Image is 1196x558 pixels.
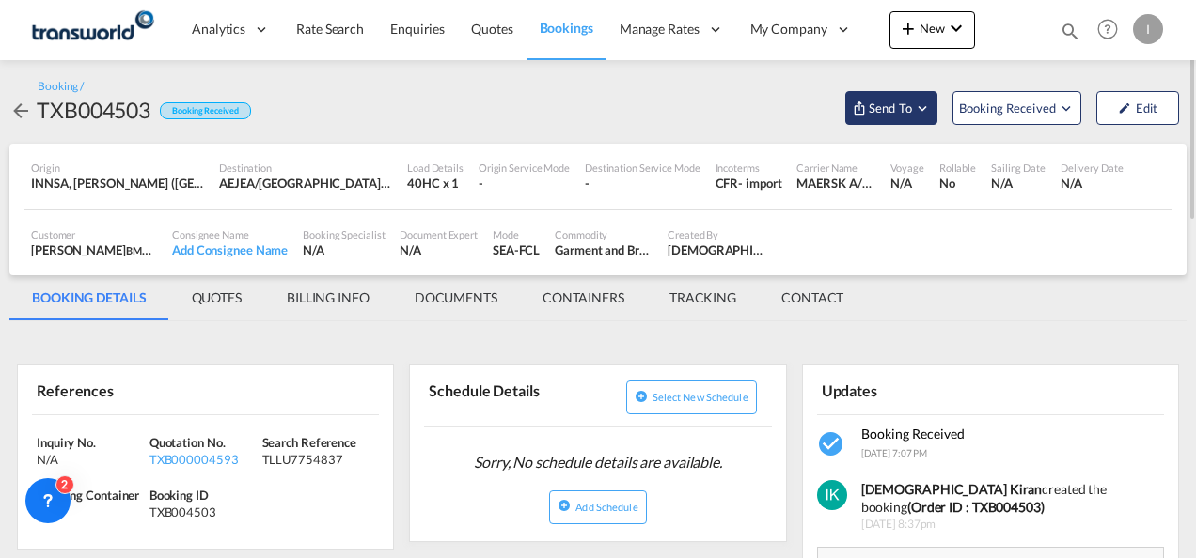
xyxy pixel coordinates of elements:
[907,499,1045,515] b: (Order ID : TXB004503)
[750,20,827,39] span: My Company
[558,499,571,512] md-icon: icon-plus-circle
[540,20,593,36] span: Bookings
[9,100,32,122] md-icon: icon-arrow-left
[861,426,965,442] span: Booking Received
[262,451,370,468] div: TLLU7754837
[219,175,392,192] div: AEJEA/Port of Jebel Ali (AEJEA), United Arab Emirates, Asia
[991,175,1046,192] div: N/A
[149,435,226,450] span: Quotation No.
[9,95,37,125] div: icon-arrow-left
[390,21,445,37] span: Enquiries
[32,373,202,406] div: References
[759,275,866,320] md-tab-item: CONTACT
[424,373,594,419] div: Schedule Details
[1133,14,1163,44] div: I
[126,242,251,257] span: BMA INTERNATIONAL FZE
[169,275,264,320] md-tab-item: QUOTES
[817,429,847,459] md-icon: icon-checkbox-marked-circle
[160,102,250,120] div: Booking Received
[549,490,646,524] button: icon-plus-circleAdd Schedule
[585,175,700,192] div: -
[392,275,520,320] md-tab-item: DOCUMENTS
[303,241,385,258] div: N/A
[493,227,540,241] div: Mode
[37,488,139,503] span: Tracking Container
[668,241,765,258] div: Irishi Kiran
[653,391,748,403] span: Select new schedule
[38,79,84,95] div: Booking /
[585,161,700,175] div: Destination Service Mode
[716,161,782,175] div: Incoterms
[172,241,288,258] div: Add Consignee Name
[493,241,540,258] div: SEA-FCL
[1061,175,1124,192] div: N/A
[897,21,968,36] span: New
[31,241,157,258] div: [PERSON_NAME]
[716,175,739,192] div: CFR
[303,227,385,241] div: Booking Specialist
[991,161,1046,175] div: Sailing Date
[1092,13,1124,45] span: Help
[37,451,145,468] div: N/A
[890,161,923,175] div: Voyage
[861,447,928,458] span: [DATE] 7:07 PM
[479,175,570,192] div: -
[555,227,653,241] div: Commodity
[1060,21,1080,49] div: icon-magnify
[407,161,464,175] div: Load Details
[520,275,647,320] md-tab-item: CONTAINERS
[400,241,478,258] div: N/A
[738,175,781,192] div: - import
[296,21,364,37] span: Rate Search
[861,517,1166,533] span: [DATE] 8:37pm
[635,390,648,403] md-icon: icon-plus-circle
[19,19,326,39] body: Editor, editor2
[28,8,155,51] img: f753ae806dec11f0841701cdfdf085c0.png
[939,161,976,175] div: Rollable
[37,504,145,520] div: N/A
[959,99,1058,117] span: Booking Received
[471,21,512,37] span: Quotes
[264,275,392,320] md-tab-item: BILLING INFO
[889,11,975,49] button: icon-plus 400-fgNewicon-chevron-down
[149,504,258,520] div: TXB004503
[479,161,570,175] div: Origin Service Mode
[817,373,987,406] div: Updates
[897,17,920,39] md-icon: icon-plus 400-fg
[466,444,730,480] span: Sorry, No schedule details are available.
[796,161,875,175] div: Carrier Name
[1096,91,1179,125] button: icon-pencilEdit
[31,227,157,241] div: Customer
[1118,101,1131,115] md-icon: icon-pencil
[37,435,96,450] span: Inquiry No.
[400,227,478,241] div: Document Expert
[575,501,637,513] span: Add Schedule
[172,227,288,241] div: Consignee Name
[219,161,392,175] div: Destination
[31,161,204,175] div: Origin
[867,99,914,117] span: Send To
[647,275,759,320] md-tab-item: TRACKING
[945,17,968,39] md-icon: icon-chevron-down
[31,175,204,192] div: INNSA, Jawaharlal Nehru (Nhava Sheva), India, Indian Subcontinent, Asia Pacific
[9,275,169,320] md-tab-item: BOOKING DETAILS
[952,91,1081,125] button: Open demo menu
[1061,161,1124,175] div: Delivery Date
[1092,13,1133,47] div: Help
[192,20,245,39] span: Analytics
[620,20,700,39] span: Manage Rates
[861,480,1166,517] div: created the booking
[1060,21,1080,41] md-icon: icon-magnify
[861,481,1043,497] b: [DEMOGRAPHIC_DATA] Kiran
[939,175,976,192] div: No
[890,175,923,192] div: N/A
[149,451,258,468] div: TXB000004593
[796,175,875,192] div: MAERSK A/S / TDWC-DUBAI
[149,488,209,503] span: Booking ID
[407,175,464,192] div: 40HC x 1
[9,275,866,320] md-pagination-wrapper: Use the left and right arrow keys to navigate between tabs
[845,91,937,125] button: Open demo menu
[555,241,653,258] div: Garment and Brand Tag Fasteners and Accessories
[262,435,356,450] span: Search Reference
